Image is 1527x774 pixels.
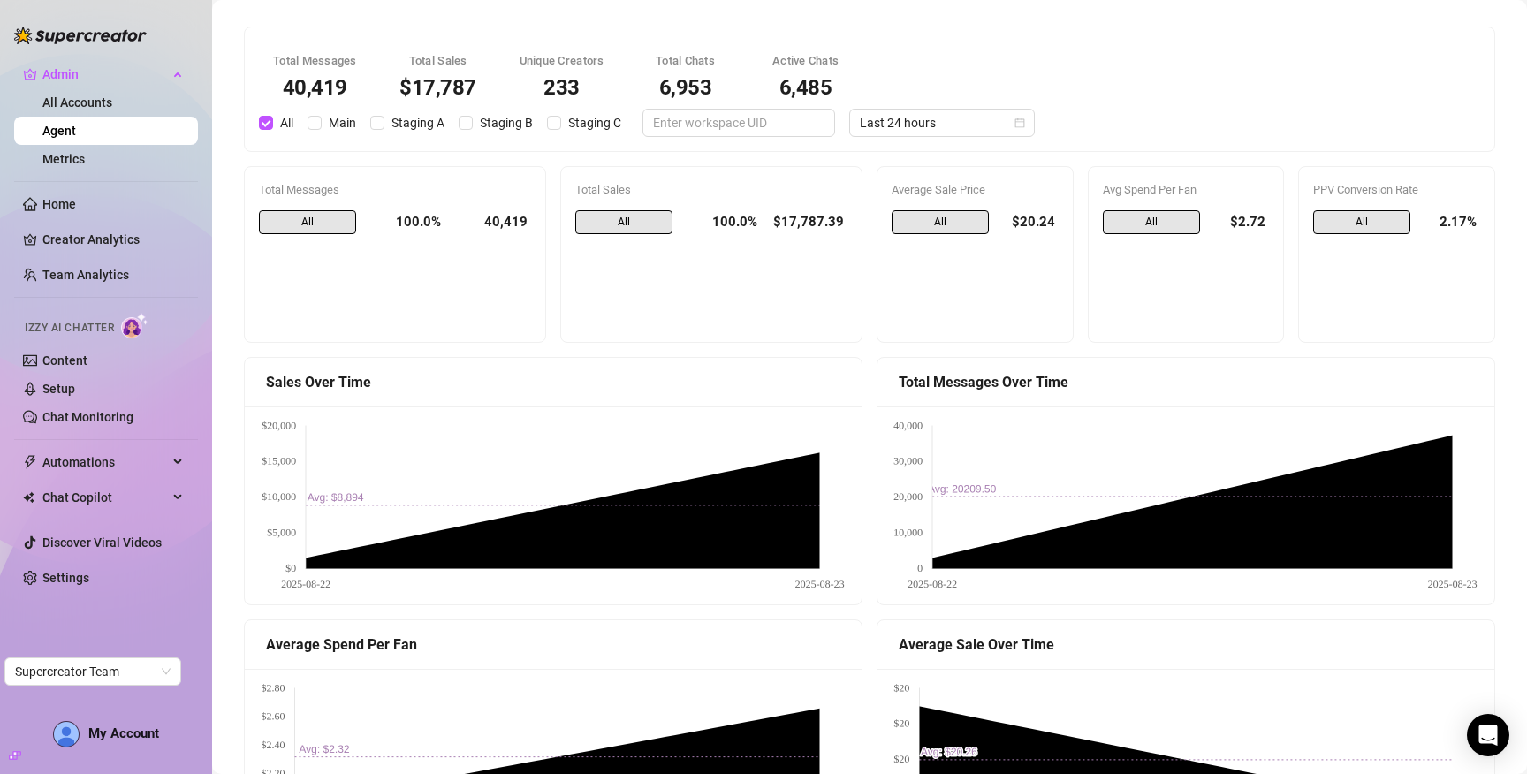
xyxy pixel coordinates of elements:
div: $2.72 [1214,210,1270,235]
span: Automations [42,448,168,476]
div: $20.24 [1003,210,1059,235]
span: Last 24 hours [860,110,1024,136]
a: Chat Monitoring [42,410,133,424]
div: Total Messages [259,181,531,199]
span: Chat Copilot [42,483,168,512]
div: Open Intercom Messenger [1467,714,1509,756]
span: All [1313,210,1410,235]
div: Average Sale Over Time [899,634,1473,656]
span: Main [322,113,363,133]
div: 100.0% [370,210,441,235]
span: Admin [42,60,168,88]
a: Discover Viral Videos [42,535,162,550]
span: All [273,113,300,133]
div: 233 [520,77,604,98]
div: 6,953 [647,77,725,98]
a: All Accounts [42,95,112,110]
div: Sales Over Time [266,371,840,393]
a: Home [42,197,76,211]
span: All [892,210,989,235]
span: thunderbolt [23,455,37,469]
div: Total Chats [647,52,725,70]
span: calendar [1014,118,1025,128]
span: Supercreator Team [15,658,171,685]
img: Chat Copilot [23,491,34,504]
div: Average Sale Price [892,181,1059,199]
a: Content [42,353,87,368]
div: Total Sales [575,181,847,199]
a: Team Analytics [42,268,129,282]
a: Agent [42,124,76,138]
div: $17,787.39 [771,210,847,235]
div: Active Chats [767,52,845,70]
span: Izzy AI Chatter [25,320,114,337]
div: 2.17% [1424,210,1480,235]
img: AD_cMMTxCeTpmN1d5MnKJ1j-_uXZCpTKapSSqNGg4PyXtR_tCW7gZXTNmFz2tpVv9LSyNV7ff1CaS4f4q0HLYKULQOwoM5GQR... [54,722,79,747]
span: build [9,749,21,762]
input: Enter workspace UID [653,113,810,133]
div: Unique Creators [520,52,604,70]
div: PPV Conversion Rate [1313,181,1480,199]
span: Staging C [561,113,628,133]
div: $17,787 [399,77,477,98]
span: Staging A [384,113,452,133]
div: 100.0% [687,210,757,235]
a: Creator Analytics [42,225,184,254]
div: Avg Spend Per Fan [1103,181,1270,199]
div: 40,419 [273,77,357,98]
div: 6,485 [767,77,845,98]
div: Total Messages [273,52,357,70]
a: Setup [42,382,75,396]
span: crown [23,67,37,81]
div: Average Spend Per Fan [266,634,840,656]
div: Total Messages Over Time [899,371,1473,393]
div: Total Sales [399,52,477,70]
a: Metrics [42,152,85,166]
div: 40,419 [455,210,531,235]
span: Staging B [473,113,540,133]
span: All [1103,210,1200,235]
span: All [259,210,356,235]
img: logo-BBDzfeDw.svg [14,27,147,44]
a: Settings [42,571,89,585]
span: My Account [88,725,159,741]
img: AI Chatter [121,313,148,338]
span: All [575,210,672,235]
